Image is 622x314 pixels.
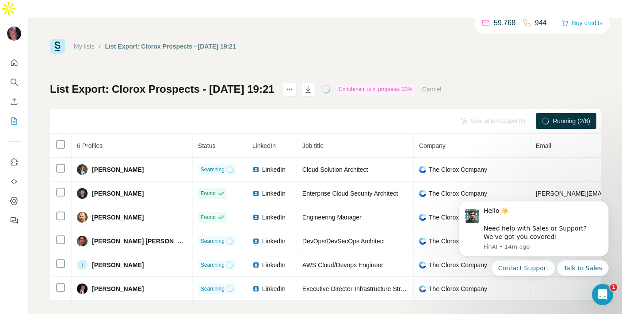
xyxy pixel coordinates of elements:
[7,74,21,90] button: Search
[419,166,426,173] img: company-logo
[282,82,297,96] button: actions
[77,236,88,246] img: Avatar
[535,18,547,28] p: 944
[77,260,88,270] div: T
[201,285,225,293] span: Searching
[252,285,259,292] img: LinkedIn logo
[429,237,487,246] span: The Clorox Company
[262,213,286,222] span: LinkedIn
[429,189,487,198] span: The Clorox Company
[494,18,515,28] p: 59,768
[252,142,276,149] span: LinkedIn
[422,85,442,94] button: Cancel
[201,261,225,269] span: Searching
[429,261,487,269] span: The Clorox Company
[302,214,362,221] span: Engineering Manager
[7,26,21,41] img: Avatar
[7,113,21,129] button: My lists
[92,213,144,222] span: [PERSON_NAME]
[419,214,426,221] img: company-logo
[99,42,101,51] li: /
[262,284,286,293] span: LinkedIn
[74,43,95,50] a: My lists
[252,166,259,173] img: LinkedIn logo
[7,193,21,209] button: Dashboard
[50,82,275,96] h1: List Export: Clorox Prospects - [DATE] 19:21
[77,142,103,149] span: 6 Profiles
[419,238,426,245] img: company-logo
[419,142,446,149] span: Company
[429,284,487,293] span: The Clorox Company
[592,284,613,305] iframe: Intercom live chat
[7,174,21,189] button: Use Surfe API
[252,238,259,245] img: LinkedIn logo
[302,142,324,149] span: Job title
[7,154,21,170] button: Use Surfe on LinkedIn
[252,190,259,197] img: LinkedIn logo
[262,237,286,246] span: LinkedIn
[302,261,383,269] span: AWS Cloud/Devops Engineer
[201,237,225,245] span: Searching
[429,213,487,222] span: The Clorox Company
[445,193,622,281] iframe: Intercom notifications message
[302,190,398,197] span: Enterprise Cloud Security Architect
[302,238,385,245] span: DevOps/DevSecOps Architect
[198,142,216,149] span: Status
[262,189,286,198] span: LinkedIn
[201,166,225,174] span: Searching
[77,164,88,175] img: Avatar
[429,165,487,174] span: The Clorox Company
[77,284,88,294] img: Avatar
[92,237,187,246] span: [PERSON_NAME] [PERSON_NAME]
[553,117,590,125] span: Running (2/6)
[252,261,259,269] img: LinkedIn logo
[92,189,144,198] span: [PERSON_NAME]
[536,142,551,149] span: Email
[610,284,617,291] span: 1
[105,42,236,51] div: List Export: Clorox Prospects - [DATE] 19:21
[252,214,259,221] img: LinkedIn logo
[201,213,216,221] span: Found
[7,212,21,228] button: Feedback
[92,165,144,174] span: [PERSON_NAME]
[201,189,216,197] span: Found
[302,166,368,173] span: Cloud Solution Architect
[419,190,426,197] img: company-logo
[77,188,88,199] img: Avatar
[302,285,566,292] span: Executive Director-Infrastructure Strategy, Arch (Networking, DC & Cloud), Delivery and Security
[336,84,415,95] div: Enrichment is in progress: 33%
[419,285,426,292] img: company-logo
[262,261,286,269] span: LinkedIn
[92,284,144,293] span: [PERSON_NAME]
[561,17,603,29] button: Buy credits
[262,165,286,174] span: LinkedIn
[7,55,21,71] button: Quick start
[50,39,65,54] img: Surfe Logo
[419,261,426,269] img: company-logo
[77,212,88,223] img: Avatar
[92,261,144,269] span: [PERSON_NAME]
[7,94,21,110] button: Enrich CSV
